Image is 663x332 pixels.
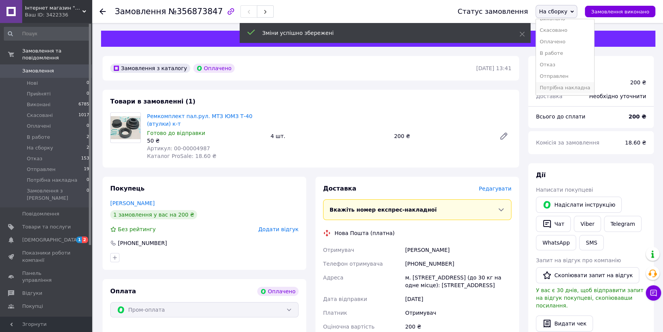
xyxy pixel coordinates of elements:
[84,166,89,173] span: 19
[111,116,140,139] img: Ремкомплект пал.рул. МТЗ ЮМЗ Т-40 (втулки) к-т
[403,257,513,271] div: [PHONE_NUMBER]
[115,7,166,16] span: Замовлення
[536,113,585,120] span: Всього до сплати
[323,324,374,330] span: Оціночна вартість
[110,64,190,73] div: Замовлення з каталогу
[22,303,43,310] span: Покупці
[536,171,545,179] span: Дії
[100,8,106,15] div: Повернутися назад
[27,134,50,141] span: В работе
[604,216,642,232] a: Telegram
[536,82,594,94] li: Потрібна накладна
[22,250,71,263] span: Показники роботи компанії
[457,8,528,15] div: Статус замовлення
[87,187,89,201] span: 0
[25,12,92,18] div: Ваш ID: 3422336
[22,290,42,297] span: Відгуки
[22,210,59,217] span: Повідомлення
[258,226,299,232] span: Додати відгук
[403,292,513,306] div: [DATE]
[476,65,511,71] time: [DATE] 13:41
[110,288,136,295] span: Оплата
[22,270,71,284] span: Панель управління
[87,134,89,141] span: 2
[536,287,643,309] span: У вас є 30 днів, щоб відправити запит на відгук покупцеві, скопіювавши посилання.
[330,207,437,213] span: Вкажіть номер експрес-накладної
[81,155,89,162] span: 153
[625,140,646,146] span: 18.60 ₴
[536,197,622,213] button: Надіслати інструкцію
[536,71,594,82] li: Отправлен
[27,80,38,87] span: Нові
[27,187,87,201] span: Замовлення з [PERSON_NAME]
[333,229,397,237] div: Нова Пошта (платна)
[193,64,235,73] div: Оплачено
[585,6,655,17] button: Замовлення виконано
[110,200,155,206] a: [PERSON_NAME]
[536,257,621,263] span: Запит на відгук про компанію
[27,101,51,108] span: Виконані
[87,90,89,97] span: 0
[147,153,216,159] span: Каталог ProSale: 18.60 ₴
[536,93,562,99] span: Доставка
[27,177,77,184] span: Потрібна накладна
[323,261,383,267] span: Телефон отримувача
[323,274,343,281] span: Адреса
[22,48,92,61] span: Замовлення та повідомлення
[147,137,265,145] div: 50 ₴
[147,145,210,151] span: Артикул: 00-00004987
[168,7,223,16] span: №356873847
[110,210,197,219] div: 1 замовлення у вас на 200 ₴
[479,186,511,192] span: Редагувати
[4,27,90,41] input: Пошук
[536,140,599,146] span: Комісія за замовлення
[268,131,391,141] div: 4 шт.
[391,131,493,141] div: 200 ₴
[25,5,82,12] span: Інтернет магазин "ТехБаза"
[27,123,51,130] span: Оплачені
[585,88,651,105] div: Необхідно уточнити
[87,123,89,130] span: 0
[536,36,594,48] li: Оплачено
[629,113,646,120] b: 200 ₴
[536,48,594,59] li: В работе
[536,316,593,332] button: Видати чек
[118,226,156,232] span: Без рейтингу
[403,243,513,257] div: [PERSON_NAME]
[78,112,89,119] span: 1017
[257,287,299,296] div: Оплачено
[87,80,89,87] span: 0
[646,285,661,301] button: Чат з покупцем
[22,67,54,74] span: Замовлення
[147,130,205,136] span: Готово до відправки
[403,306,513,320] div: Отримувач
[110,98,196,105] span: Товари в замовленні (1)
[539,8,567,15] span: На сборку
[22,316,64,323] span: Каталог ProSale
[117,239,168,247] div: [PHONE_NUMBER]
[591,9,649,15] span: Замовлення виконано
[536,187,593,193] span: Написати покупцеві
[536,216,571,232] button: Чат
[579,235,604,250] button: SMS
[323,310,347,316] span: Платник
[536,267,639,283] button: Скопіювати запит на відгук
[27,145,53,151] span: На сборку
[27,166,56,173] span: Отправлен
[78,101,89,108] span: 6785
[262,29,500,37] div: Зміни успішно збережені
[82,237,88,243] span: 2
[87,177,89,184] span: 0
[110,185,145,192] span: Покупець
[22,237,79,243] span: [DEMOGRAPHIC_DATA]
[574,216,601,232] a: Viber
[76,237,82,243] span: 1
[536,59,594,71] li: Отказ
[27,112,53,119] span: Скасовані
[403,271,513,292] div: м. [STREET_ADDRESS] (до 30 кг на одне місце): [STREET_ADDRESS]
[536,25,594,36] li: Скасовано
[496,128,511,144] a: Редагувати
[147,113,252,127] a: Ремкомплект пал.рул. МТЗ ЮМЗ Т-40 (втулки) к-т
[27,90,51,97] span: Прийняті
[630,79,646,86] div: 200 ₴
